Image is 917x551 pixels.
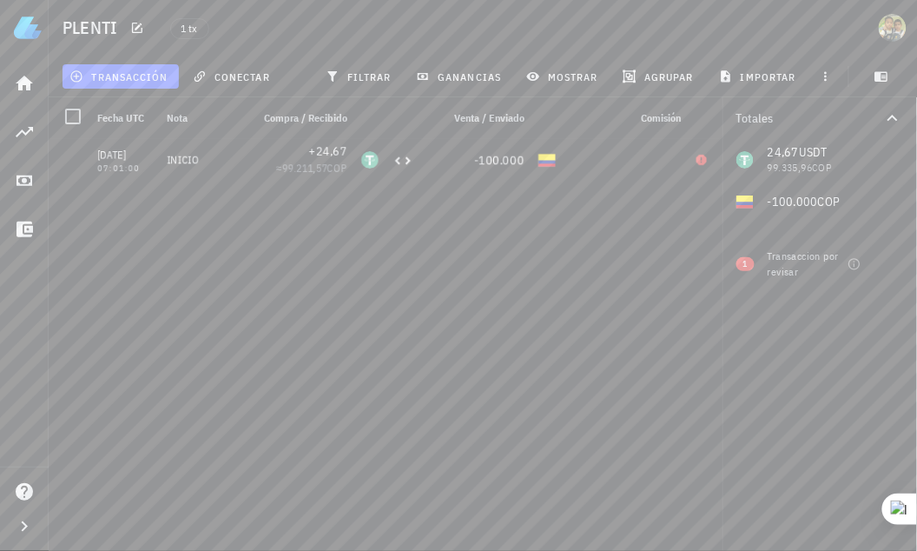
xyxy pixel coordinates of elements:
div: Nota [160,97,243,139]
div: INICIO [167,153,236,167]
div: [DATE] [97,147,153,164]
span: Comisión [641,111,681,124]
span: 1 [743,257,748,271]
span: +24,67 [309,143,348,159]
span: importar [722,70,796,83]
span: 1 tx [181,19,198,38]
button: importar [711,64,807,89]
span: conectar [196,70,270,83]
div: Venta / Enviado [420,97,531,139]
button: transacción [63,64,179,89]
div: Transaccion por revisar [768,249,841,280]
span: Venta / Enviado [454,111,524,124]
button: conectar [186,64,281,89]
button: Totales [722,97,917,139]
div: Compra / Recibido [243,97,354,139]
button: mostrar [519,64,609,89]
span: filtrar [329,70,392,83]
span: Nota [167,111,188,124]
span: ganancias [419,70,501,83]
span: 99.211,57 [282,162,327,175]
div: 07:01:00 [97,164,153,173]
button: filtrar [319,64,402,89]
span: COP [327,162,347,175]
h1: PLENTI [63,14,125,42]
div: USDT-icon [361,151,379,169]
div: COP-icon [538,151,556,169]
span: mostrar [530,70,598,83]
span: agrupar [626,70,694,83]
div: Fecha UTC [90,97,160,139]
span: transacción [73,70,168,83]
div: Comisión [563,97,688,139]
img: LedgiFi [14,14,42,42]
div: Totales [736,112,882,124]
button: ganancias [409,64,512,89]
button: agrupar [616,64,704,89]
div: avatar [879,14,907,42]
span: ≈ [276,162,347,175]
span: Compra / Recibido [264,111,347,124]
span: -100.000 [474,152,524,168]
span: Fecha UTC [97,111,144,124]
